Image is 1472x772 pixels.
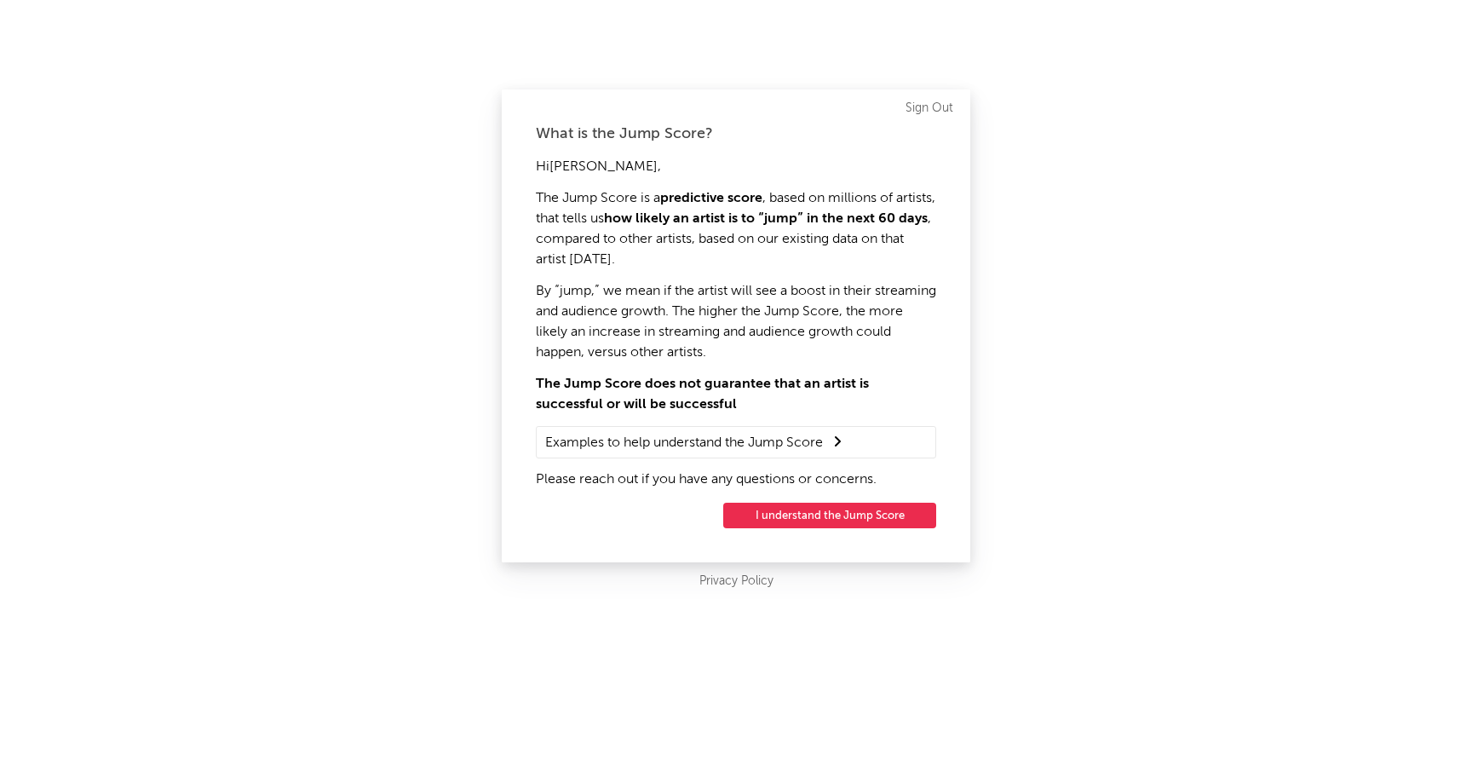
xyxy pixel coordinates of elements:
p: The Jump Score is a , based on millions of artists, that tells us , compared to other artists, ba... [536,188,936,270]
strong: The Jump Score does not guarantee that an artist is successful or will be successful [536,377,869,412]
p: By “jump,” we mean if the artist will see a boost in their streaming and audience growth. The hig... [536,281,936,363]
div: What is the Jump Score? [536,124,936,144]
summary: Examples to help understand the Jump Score [545,431,927,453]
strong: how likely an artist is to “jump” in the next 60 days [604,212,928,226]
a: Privacy Policy [699,571,773,592]
strong: predictive score [660,192,762,205]
a: Sign Out [906,98,953,118]
p: Hi [PERSON_NAME] , [536,157,936,177]
p: Please reach out if you have any questions or concerns. [536,470,936,490]
button: I understand the Jump Score [723,503,936,528]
